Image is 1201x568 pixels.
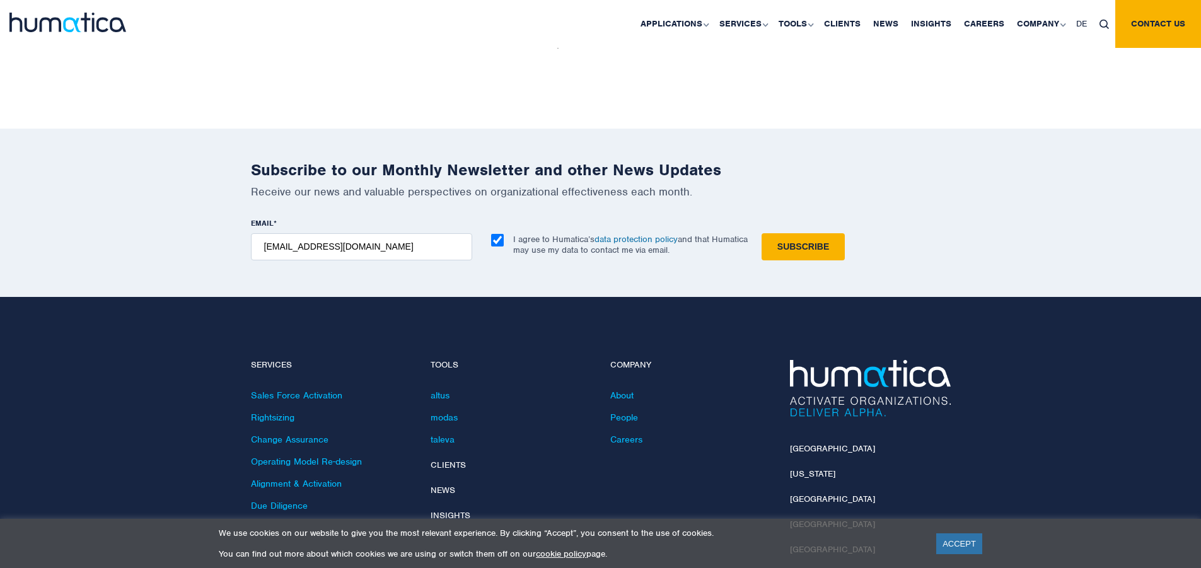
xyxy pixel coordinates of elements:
[610,390,634,401] a: About
[251,218,274,228] span: EMAIL
[1076,18,1087,29] span: DE
[251,390,342,401] a: Sales Force Activation
[219,548,920,559] p: You can find out more about which cookies we are using or switch them off on our page.
[595,234,678,245] a: data protection policy
[936,533,982,554] a: ACCEPT
[431,360,591,371] h4: Tools
[491,234,504,246] input: I agree to Humatica’sdata protection policyand that Humatica may use my data to contact me via em...
[431,390,450,401] a: altus
[790,360,951,417] img: Humatica
[431,460,466,470] a: Clients
[536,548,586,559] a: cookie policy
[431,434,455,445] a: taleva
[610,434,642,445] a: Careers
[790,443,875,454] a: [GEOGRAPHIC_DATA]
[762,233,845,260] input: Subscribe
[790,468,835,479] a: [US_STATE]
[251,233,472,260] input: name@company.com
[790,494,875,504] a: [GEOGRAPHIC_DATA]
[251,434,328,445] a: Change Assurance
[219,528,920,538] p: We use cookies on our website to give you the most relevant experience. By clicking “Accept”, you...
[431,412,458,423] a: modas
[251,360,412,371] h4: Services
[251,500,308,511] a: Due Diligence
[9,13,126,32] img: logo
[1099,20,1109,29] img: search_icon
[610,360,771,371] h4: Company
[251,160,951,180] h2: Subscribe to our Monthly Newsletter and other News Updates
[431,510,470,521] a: Insights
[513,234,748,255] p: I agree to Humatica’s and that Humatica may use my data to contact me via email.
[431,485,455,496] a: News
[610,412,638,423] a: People
[251,412,294,423] a: Rightsizing
[251,185,951,199] p: Receive our news and valuable perspectives on organizational effectiveness each month.
[251,456,362,467] a: Operating Model Re-design
[251,478,342,489] a: Alignment & Activation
